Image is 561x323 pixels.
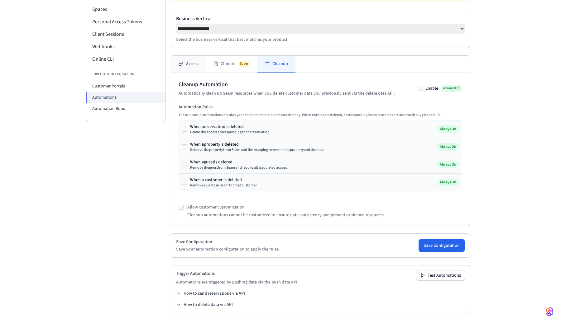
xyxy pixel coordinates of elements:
span: Always On [437,143,459,151]
h2: Trigger Automations [176,270,299,277]
div: When a customer is deleted [190,177,257,183]
label: Business Vertical [176,15,465,22]
button: Test Automations [416,270,465,280]
button: Save Configuration [419,239,465,252]
p: These cleanup automations are always enabled to maintain data consistency. When entities are dele... [179,113,462,118]
div: When a guest is deleted [190,159,288,165]
img: SeamLogoGradient.69752ec5.svg [546,307,554,317]
div: When a reservation is deleted [190,124,271,130]
li: Low Code Integration [86,68,165,81]
button: Access [171,56,206,73]
p: Save your automation configuration to apply the rules. [176,246,280,252]
p: Automations are triggered by pushing data via the push data API. [176,279,299,285]
div: When a property is deleted [190,141,324,147]
li: Webhooks [86,40,165,53]
li: Automation Runs [86,103,165,114]
div: Delete the access corresponding to the reservation . [190,130,271,135]
h3: Automation Rules [179,104,462,110]
span: Always On [437,125,459,133]
button: Cleanup [257,56,295,73]
span: Always On [441,85,462,92]
h2: Cleanup Automation [179,80,395,89]
button: ClimateSoon [206,56,257,73]
label: Enable [425,85,438,91]
span: Soon [238,61,250,67]
li: Spaces [86,3,165,16]
span: Always On [437,179,459,186]
button: How to delete data via API [176,302,233,308]
div: Remove the property from Seam and the mapping between that property and devices. [190,147,324,152]
li: Client Sessions [86,28,165,40]
h2: Save Configuration [176,239,280,245]
li: Online CLI [86,53,165,65]
li: Automations [86,92,165,103]
div: Remove all data in Seam for that customer. [190,183,257,188]
p: Select the business vertical that best matches your product. [176,36,465,43]
li: Customer Portals [86,81,165,92]
p: Automatically clean up Seam resources when you delete customer data you previously sent via the d... [179,90,395,96]
label: Allow customer customization [187,204,245,210]
li: Personal Access Tokens [86,16,165,28]
span: Always On [437,161,459,168]
div: Remove the guest from Seam and revoke all associated access. [190,165,288,170]
p: Cleanup automations cannot be customized to ensure data consistency and prevent orphaned resources. [187,212,385,218]
button: How to send reservations via API [176,290,245,297]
